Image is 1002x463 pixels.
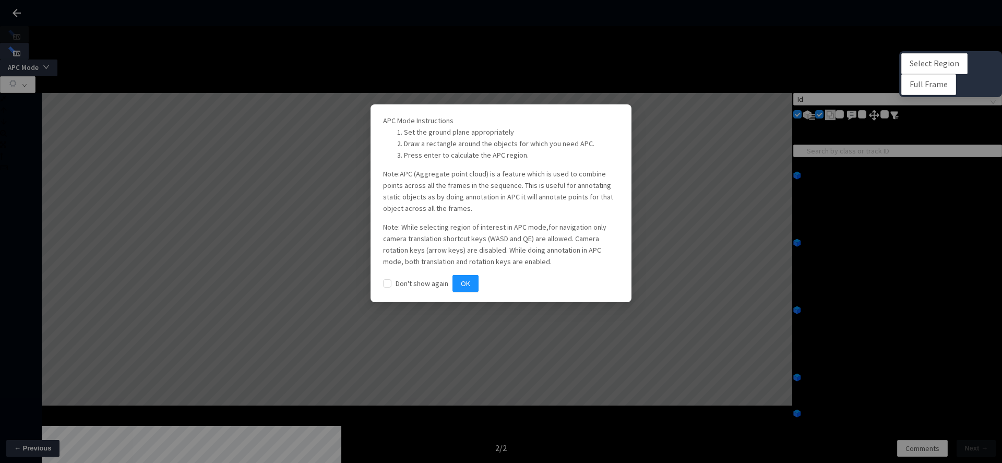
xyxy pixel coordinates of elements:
button: OK [452,275,479,292]
button: Full Frame [901,74,956,95]
span: Select Region [910,57,959,70]
button: Select Region [901,53,968,74]
span: Full Frame [910,78,948,91]
span: OK [461,278,470,289]
p: Note: While selecting region of interest in APC mode,for navigation only camera translation short... [383,221,619,267]
li: Set the ground plane appropriately [404,126,619,138]
li: Draw a rectangle around the objects for which you need APC. [404,138,619,149]
span: Don't show again [391,279,452,288]
li: Press enter to calculate the APC region. [404,149,619,161]
p: APC (Aggregate point cloud) is a feature which is used to combine points across all the frames in... [383,168,619,214]
div: APC Mode Instructions [383,115,619,126]
span: Note: [383,169,400,179]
